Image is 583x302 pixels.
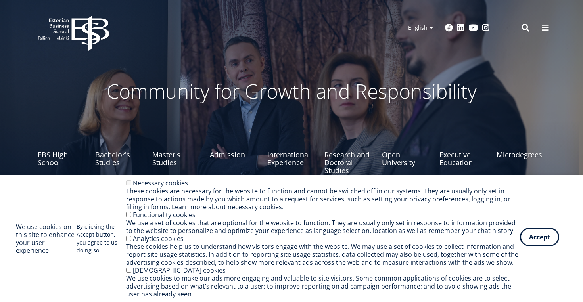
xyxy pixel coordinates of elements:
a: Master's Studies [152,135,201,174]
a: Linkedin [457,24,465,32]
div: These cookies help us to understand how visitors engage with the website. We may use a set of coo... [126,243,520,266]
label: [DEMOGRAPHIC_DATA] cookies [133,266,226,275]
label: Analytics cookies [133,234,184,243]
a: EBS High School [38,135,86,174]
h2: We use cookies on this site to enhance your user experience [16,223,77,254]
a: Bachelor's Studies [95,135,144,174]
a: Admission [210,135,259,174]
button: Accept [520,228,559,246]
a: International Experience [267,135,316,174]
a: Facebook [445,24,453,32]
div: These cookies are necessary for the website to function and cannot be switched off in our systems... [126,187,520,211]
div: We use cookies to make our ads more engaging and valuable to site visitors. Some common applicati... [126,274,520,298]
p: Community for Growth and Responsibility [81,79,502,103]
a: Instagram [482,24,490,32]
label: Necessary cookies [133,179,188,187]
p: By clicking the Accept button, you agree to us doing so. [77,223,126,254]
a: Executive Education [439,135,488,174]
a: Research and Doctoral Studies [324,135,373,174]
a: Open University [382,135,431,174]
a: Youtube [469,24,478,32]
div: We use a set of cookies that are optional for the website to function. They are usually only set ... [126,219,520,235]
a: Microdegrees [497,135,545,174]
label: Functionality cookies [133,210,196,219]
